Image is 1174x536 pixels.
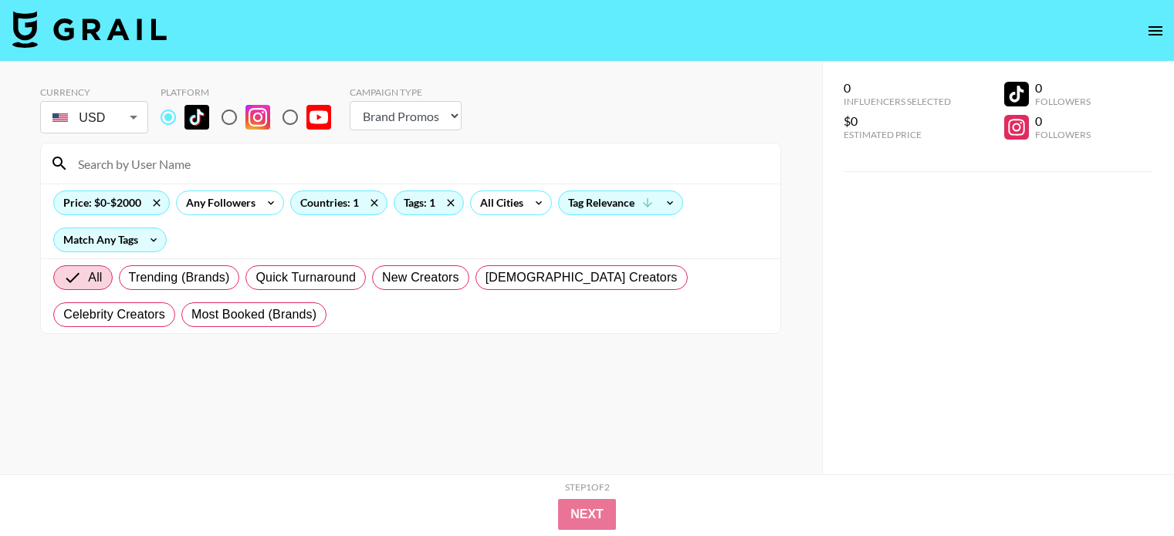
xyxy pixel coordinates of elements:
span: Quick Turnaround [255,268,356,287]
button: open drawer [1140,15,1171,46]
div: Tag Relevance [559,191,682,214]
div: Campaign Type [350,86,462,98]
img: Grail Talent [12,11,167,48]
div: 0 [1035,113,1091,129]
img: TikTok [184,105,209,130]
img: Instagram [245,105,270,130]
div: $0 [844,113,951,129]
span: New Creators [382,268,459,287]
div: 0 [1035,80,1091,96]
div: 0 [844,80,951,96]
span: [DEMOGRAPHIC_DATA] Creators [486,268,678,287]
span: Trending (Brands) [129,268,230,287]
div: All Cities [471,191,526,214]
div: Followers [1035,96,1091,107]
div: Price: $0-$2000 [54,191,169,214]
div: Match Any Tags [54,228,166,251]
div: Currency [40,86,148,98]
div: Tags: 1 [394,191,463,214]
div: Countries: 1 [291,191,387,214]
span: Most Booked (Brands) [191,305,316,324]
div: Platform [161,86,343,98]
span: Celebrity Creators [63,305,165,324]
span: All [88,268,102,287]
button: Next [558,499,616,530]
div: Step 1 of 2 [565,481,610,493]
div: USD [43,104,145,131]
div: Followers [1035,129,1091,140]
div: Influencers Selected [844,96,951,107]
img: YouTube [306,105,331,130]
iframe: Drift Widget Chat Controller [1097,459,1155,517]
div: Any Followers [177,191,259,214]
div: Estimated Price [844,129,951,140]
input: Search by User Name [69,151,771,176]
